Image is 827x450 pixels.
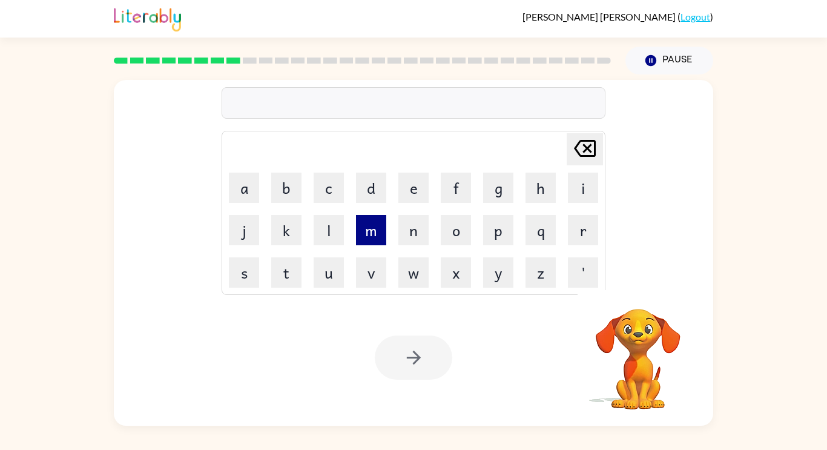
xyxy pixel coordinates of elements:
button: i [568,173,598,203]
button: k [271,215,301,245]
button: u [314,257,344,288]
button: d [356,173,386,203]
button: w [398,257,429,288]
button: m [356,215,386,245]
button: b [271,173,301,203]
button: Pause [625,47,713,74]
button: j [229,215,259,245]
img: Literably [114,5,181,31]
button: o [441,215,471,245]
button: x [441,257,471,288]
span: [PERSON_NAME] [PERSON_NAME] [522,11,677,22]
video: Your browser must support playing .mp4 files to use Literably. Please try using another browser. [578,290,699,411]
button: h [526,173,556,203]
button: v [356,257,386,288]
button: f [441,173,471,203]
button: p [483,215,513,245]
button: g [483,173,513,203]
button: n [398,215,429,245]
button: ' [568,257,598,288]
button: l [314,215,344,245]
button: y [483,257,513,288]
button: c [314,173,344,203]
div: ( ) [522,11,713,22]
button: t [271,257,301,288]
button: z [526,257,556,288]
button: q [526,215,556,245]
a: Logout [680,11,710,22]
button: r [568,215,598,245]
button: e [398,173,429,203]
button: a [229,173,259,203]
button: s [229,257,259,288]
